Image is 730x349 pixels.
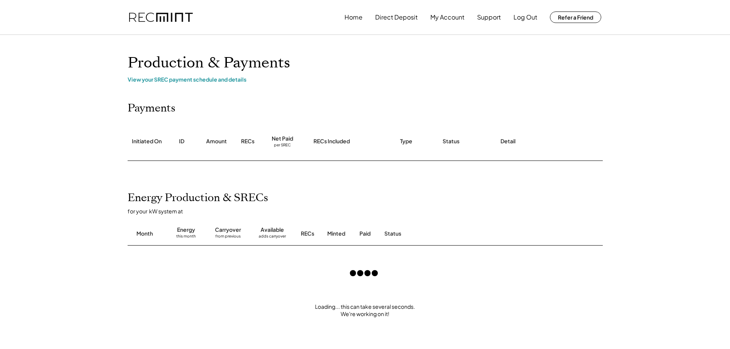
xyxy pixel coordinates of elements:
[550,11,601,23] button: Refer a Friend
[215,234,241,241] div: from previous
[513,10,537,25] button: Log Out
[500,138,515,145] div: Detail
[272,135,293,143] div: Net Paid
[301,230,314,238] div: RECs
[344,10,363,25] button: Home
[120,303,610,318] div: Loading... this can take several seconds. We're working on it!
[313,138,350,145] div: RECs Included
[400,138,412,145] div: Type
[477,10,501,25] button: Support
[177,226,195,234] div: Energy
[375,10,418,25] button: Direct Deposit
[128,208,610,215] div: for your kW system at
[274,143,291,148] div: per SREC
[179,138,184,145] div: ID
[128,76,603,83] div: View your SREC payment schedule and details
[443,138,459,145] div: Status
[259,234,286,241] div: adds carryover
[128,54,603,72] h1: Production & Payments
[384,230,515,238] div: Status
[176,234,196,241] div: this month
[430,10,464,25] button: My Account
[327,230,345,238] div: Minted
[128,192,268,205] h2: Energy Production & SRECs
[129,13,193,22] img: recmint-logotype%403x.png
[261,226,284,234] div: Available
[215,226,241,234] div: Carryover
[359,230,371,238] div: Paid
[132,138,162,145] div: Initiated On
[136,230,153,238] div: Month
[128,102,176,115] h2: Payments
[241,138,254,145] div: RECs
[206,138,227,145] div: Amount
